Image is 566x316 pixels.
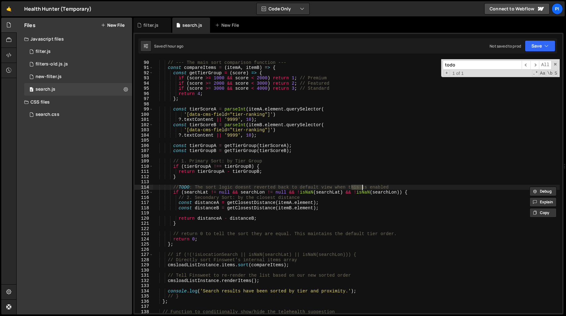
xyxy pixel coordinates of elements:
[135,262,153,268] div: 129
[135,237,153,242] div: 124
[554,70,558,76] span: Search In Selection
[135,91,153,97] div: 96
[135,86,153,91] div: 95
[24,71,132,83] div: 16494/46184.js
[539,70,546,76] span: CaseSensitive Search
[24,22,36,29] h2: Files
[135,206,153,211] div: 118
[135,76,153,81] div: 93
[135,278,153,284] div: 132
[182,22,202,28] div: search.js
[135,283,153,289] div: 133
[135,127,153,133] div: 103
[135,299,153,304] div: 136
[135,195,153,200] div: 116
[36,61,68,67] div: filters-old.js.js
[135,154,153,159] div: 108
[30,87,33,93] span: 0
[135,138,153,143] div: 105
[552,3,563,14] a: Pi
[17,33,132,45] div: Javascript files
[215,22,241,28] div: New File
[135,185,153,190] div: 114
[135,96,153,102] div: 97
[135,231,153,237] div: 123
[522,60,530,70] span: ​
[135,309,153,315] div: 138
[135,294,153,299] div: 135
[135,268,153,273] div: 130
[135,257,153,263] div: 128
[135,133,153,138] div: 104
[24,83,132,96] div: 16494/45041.js
[135,200,153,206] div: 117
[135,148,153,154] div: 107
[135,65,153,71] div: 91
[532,70,539,76] span: RegExp Search
[154,43,183,49] div: Saved
[165,43,184,49] div: 1 hour ago
[17,96,132,108] div: CSS files
[135,247,153,252] div: 126
[539,60,552,70] span: Alt-Enter
[443,70,450,76] span: Toggle Replace mode
[135,174,153,180] div: 112
[530,197,557,207] button: Explain
[135,190,153,195] div: 115
[135,81,153,86] div: 94
[36,49,51,54] div: filter.js
[135,216,153,221] div: 120
[443,60,522,70] input: Search for
[24,5,92,13] div: Health Hunter (Temporary)
[24,58,132,71] div: 16494/45764.js
[490,43,521,49] div: Not saved to prod
[135,169,153,174] div: 111
[450,71,466,76] span: 1 of 1
[135,273,153,278] div: 131
[525,40,555,52] button: Save
[36,74,62,80] div: new-filter.js
[484,3,550,14] a: Connect to Webflow
[135,71,153,76] div: 92
[530,208,557,217] button: Copy
[143,22,158,28] div: filter.js
[135,252,153,257] div: 127
[257,3,309,14] button: Code Only
[135,122,153,128] div: 102
[135,102,153,107] div: 98
[135,164,153,169] div: 110
[135,242,153,247] div: 125
[135,226,153,232] div: 122
[1,1,17,16] a: 🤙
[135,159,153,164] div: 109
[135,289,153,294] div: 134
[135,112,153,117] div: 100
[36,112,59,117] div: search.css
[24,45,132,58] div: 16494/44708.js
[530,187,557,196] button: Debug
[24,108,132,121] div: 16494/45743.css
[530,60,539,70] span: ​
[135,179,153,185] div: 113
[135,143,153,149] div: 106
[135,211,153,216] div: 119
[135,60,153,65] div: 90
[135,221,153,226] div: 121
[36,87,55,92] div: search.js
[547,70,553,76] span: Whole Word Search
[135,107,153,112] div: 99
[101,23,125,28] button: New File
[135,304,153,309] div: 137
[135,117,153,122] div: 101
